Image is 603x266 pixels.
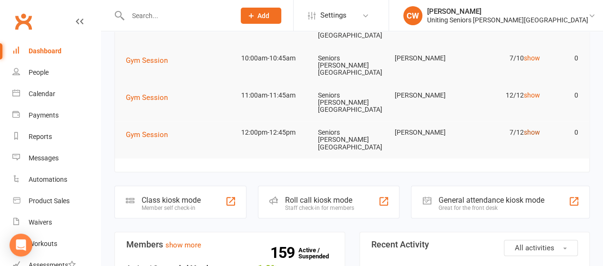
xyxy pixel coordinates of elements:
a: People [12,62,101,83]
a: Payments [12,105,101,126]
div: Staff check-in for members [285,205,354,211]
td: Seniors [PERSON_NAME][GEOGRAPHIC_DATA] [314,47,390,84]
button: Gym Session [126,92,174,103]
div: Reports [29,133,52,140]
td: 12:00pm-12:45pm [237,121,314,144]
h3: Recent Activity [371,240,578,249]
td: [PERSON_NAME] [390,84,467,107]
div: CW [403,6,422,25]
div: Open Intercom Messenger [10,234,32,256]
span: Add [257,12,269,20]
td: Seniors [PERSON_NAME][GEOGRAPHIC_DATA] [314,84,390,121]
button: Add [241,8,281,24]
a: Product Sales [12,190,101,212]
div: Great for the front desk [438,205,544,211]
div: General attendance kiosk mode [438,196,544,205]
a: show [523,91,540,99]
div: Member self check-in [142,205,201,211]
a: show [523,54,540,62]
input: Search... [125,9,228,22]
a: Calendar [12,83,101,105]
td: [PERSON_NAME] [390,121,467,144]
td: 7/10 [467,47,544,69]
td: 12/12 [467,84,544,107]
div: Class kiosk mode [142,196,201,205]
span: All activities [515,244,554,252]
strong: 159 [270,246,298,260]
div: People [29,69,49,76]
a: Workouts [12,233,101,255]
div: Dashboard [29,47,61,55]
div: Waivers [29,218,52,226]
button: All activities [504,240,578,256]
span: Settings [320,5,347,26]
div: Calendar [29,90,55,98]
td: 0 [544,121,583,144]
a: Clubworx [11,10,35,33]
td: 0 [544,84,583,107]
a: Reports [12,126,101,148]
a: Messages [12,148,101,169]
td: 10:00am-10:45am [237,47,314,69]
div: [PERSON_NAME] [427,7,588,16]
button: Gym Session [126,129,174,140]
div: Workouts [29,240,57,247]
a: Waivers [12,212,101,233]
div: Automations [29,176,67,183]
td: Seniors [PERSON_NAME][GEOGRAPHIC_DATA] [314,121,390,158]
button: Gym Session [126,55,174,66]
td: 11:00am-11:45am [237,84,314,107]
a: Dashboard [12,40,101,62]
div: Payments [29,111,59,119]
td: 0 [544,47,583,69]
div: Uniting Seniors [PERSON_NAME][GEOGRAPHIC_DATA] [427,16,588,24]
h3: Members [126,240,333,249]
div: Roll call kiosk mode [285,196,354,205]
div: Messages [29,154,59,162]
span: Gym Session [126,56,168,65]
a: Automations [12,169,101,190]
td: 7/12 [467,121,544,144]
a: show [523,128,540,136]
td: [PERSON_NAME] [390,47,467,69]
div: Product Sales [29,197,70,205]
a: show more [165,241,201,249]
span: Gym Session [126,130,168,139]
span: Gym Session [126,93,168,102]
